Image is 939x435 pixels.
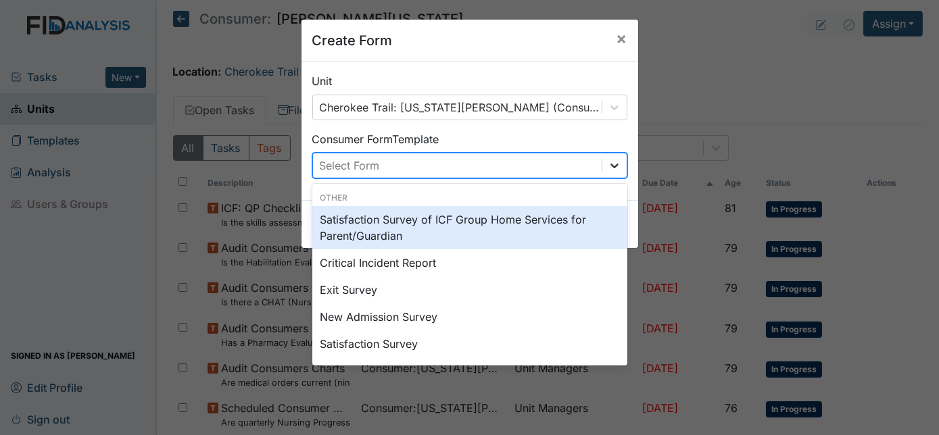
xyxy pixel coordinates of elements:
div: Exit Survey [312,276,627,303]
div: Satisfaction Survey [312,330,627,357]
div: Satisfaction Survey of ICF Group Home Services for Parent/Guardian [312,206,627,249]
div: Select Form [320,157,380,174]
span: × [617,28,627,48]
button: Close [606,20,638,57]
div: Cherokee Trail: [US_STATE][PERSON_NAME] (Consumer) [320,99,603,116]
label: Unit [312,73,333,89]
h5: Create Form [312,30,393,51]
div: Other [312,192,627,204]
div: Critical Incident Report [312,249,627,276]
div: New Admission Survey [312,303,627,330]
label: Consumer Form Template [312,131,439,147]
